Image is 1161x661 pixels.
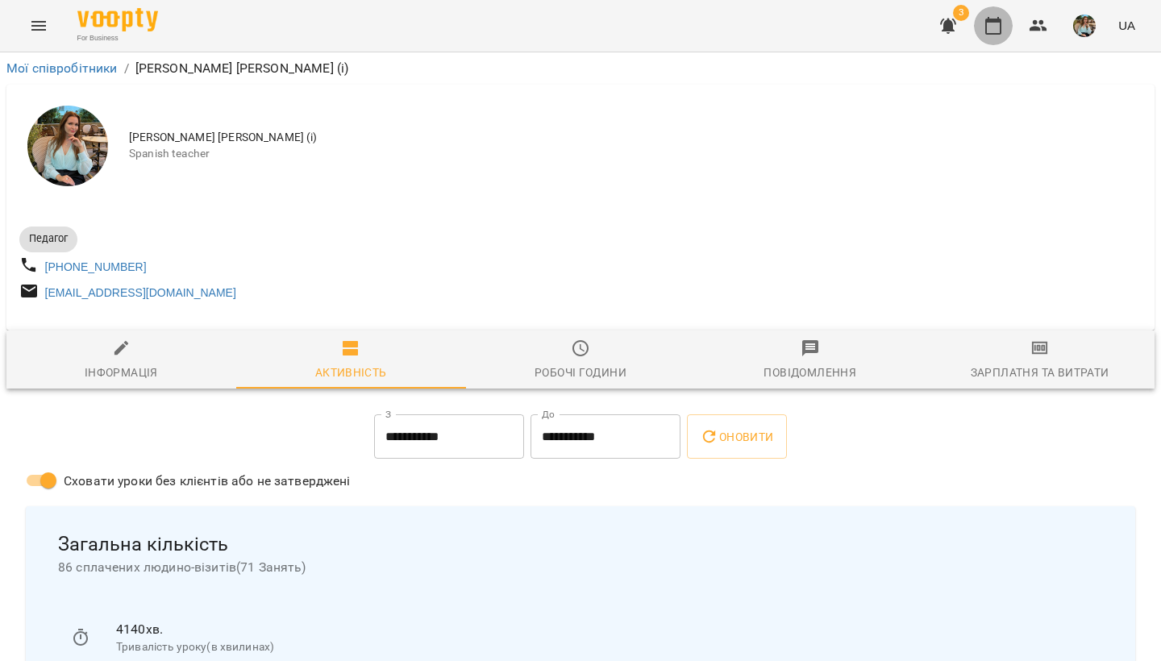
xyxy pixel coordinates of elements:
span: 3 [953,5,969,21]
div: Повідомлення [764,363,856,382]
p: [PERSON_NAME] [PERSON_NAME] (і) [135,59,349,78]
span: Spanish teacher [129,146,1142,162]
button: Menu [19,6,58,45]
img: Киречук Валерія Володимирівна (і) [27,106,108,186]
span: For Business [77,33,158,44]
span: [PERSON_NAME] [PERSON_NAME] (і) [129,130,1142,146]
div: Інформація [85,363,158,382]
div: Робочі години [535,363,626,382]
span: UA [1118,17,1135,34]
span: Педагог [19,231,77,246]
span: Сховати уроки без клієнтів або не затверджені [64,472,351,491]
p: 4140 хв. [116,620,1090,639]
span: Загальна кількість [58,532,1103,557]
img: 856b7ccd7d7b6bcc05e1771fbbe895a7.jfif [1073,15,1096,37]
a: Мої співробітники [6,60,118,76]
span: Оновити [700,427,773,447]
img: Voopty Logo [77,8,158,31]
a: [EMAIL_ADDRESS][DOMAIN_NAME] [45,286,236,299]
nav: breadcrumb [6,59,1155,78]
span: 86 сплачених людино-візитів ( 71 Занять ) [58,558,1103,577]
p: Тривалість уроку(в хвилинах) [116,639,1090,655]
div: Активність [315,363,387,382]
button: Оновити [687,414,786,459]
li: / [124,59,129,78]
a: [PHONE_NUMBER] [45,260,147,273]
button: UA [1112,10,1142,40]
div: Зарплатня та Витрати [971,363,1109,382]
